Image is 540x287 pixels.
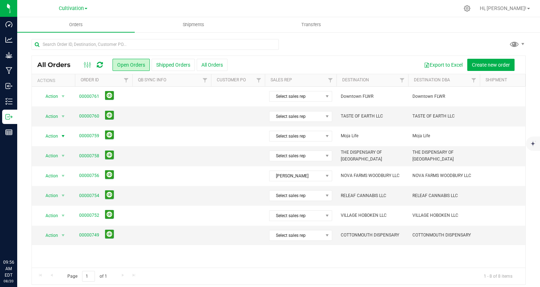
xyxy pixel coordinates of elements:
span: select [59,171,68,181]
span: Action [39,111,58,121]
span: Action [39,211,58,221]
span: Moja Life [412,133,476,139]
a: Filter [396,74,408,86]
div: Actions [37,78,72,83]
span: Action [39,151,58,161]
span: Select sales rep [269,151,323,161]
a: QB Sync Info [138,77,166,82]
a: 00000759 [79,133,99,139]
span: TASTE OF EARTH LLC [412,113,476,120]
a: Filter [199,74,211,86]
button: Export to Excel [419,59,467,71]
span: Transfers [292,21,331,28]
span: Select sales rep [269,230,323,240]
button: All Orders [197,59,228,71]
inline-svg: Manufacturing [5,67,13,74]
input: Search Order ID, Destination, Customer PO... [32,39,279,50]
span: select [59,191,68,201]
a: 00000761 [79,93,99,100]
a: Sales Rep [271,77,292,82]
a: Order ID [81,77,99,82]
span: Action [39,230,58,240]
a: Shipments [135,17,252,32]
span: Orders [59,21,92,28]
span: Action [39,191,58,201]
span: Page of 1 [61,271,113,282]
iframe: Resource center [7,230,29,251]
a: Destination [342,77,369,82]
div: Manage settings [463,5,472,12]
inline-svg: Reports [5,129,13,136]
p: 08/20 [3,278,14,284]
span: NOVA FARMS WOODBURY LLC [412,172,476,179]
button: Create new order [467,59,515,71]
span: THE DISPENSARY OF [GEOGRAPHIC_DATA] [341,149,404,163]
input: 1 [82,271,95,282]
span: THE DISPENSARY OF [GEOGRAPHIC_DATA] [412,149,476,163]
span: VILLAGE HOBOKEN LLC [412,212,476,219]
span: Action [39,131,58,141]
button: Open Orders [113,59,150,71]
span: select [59,131,68,141]
span: select [59,91,68,101]
span: NOVA FARMS WOODBURY LLC [341,172,404,179]
a: Destination DBA [414,77,450,82]
span: Create new order [472,62,510,68]
a: Shipment [486,77,507,82]
inline-svg: Analytics [5,36,13,43]
span: Select sales rep [269,111,323,121]
span: RELEAF CANNABIS LLC [341,192,404,199]
span: Select sales rep [269,191,323,201]
a: Orders [17,17,135,32]
span: Downtown FLWR [341,93,404,100]
inline-svg: Inbound [5,82,13,90]
span: 1 - 8 of 8 items [478,271,518,282]
span: COTTONMOUTH DISPENSARY [412,232,476,239]
inline-svg: Grow [5,52,13,59]
span: Hi, [PERSON_NAME]! [480,5,526,11]
a: 00000754 [79,192,99,199]
a: Filter [522,74,534,86]
a: 00000758 [79,153,99,159]
span: [PERSON_NAME] [269,171,323,181]
span: VILLAGE HOBOKEN LLC [341,212,404,219]
a: 00000760 [79,113,99,120]
p: 09:56 AM EDT [3,259,14,278]
span: Action [39,171,58,181]
a: Filter [325,74,336,86]
inline-svg: Outbound [5,113,13,120]
a: Customer PO [217,77,246,82]
a: Filter [253,74,265,86]
a: Filter [468,74,480,86]
span: select [59,230,68,240]
span: select [59,211,68,221]
span: select [59,111,68,121]
span: TASTE OF EARTH LLC [341,113,404,120]
span: Select sales rep [269,131,323,141]
span: Select sales rep [269,211,323,221]
a: 00000752 [79,212,99,219]
span: Select sales rep [269,91,323,101]
span: Shipments [173,21,214,28]
a: Transfers [253,17,370,32]
inline-svg: Dashboard [5,21,13,28]
a: Filter [120,74,132,86]
span: Moja Life [341,133,404,139]
span: RELEAF CANNABIS LLC [412,192,476,199]
span: Action [39,91,58,101]
span: Downtown FLWR [412,93,476,100]
a: 00000756 [79,172,99,179]
inline-svg: Inventory [5,98,13,105]
span: COTTONMOUTH DISPENSARY [341,232,404,239]
span: select [59,151,68,161]
button: Shipped Orders [152,59,195,71]
span: All Orders [37,61,78,69]
a: 00000749 [79,232,99,239]
span: Cultivation [59,5,84,11]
